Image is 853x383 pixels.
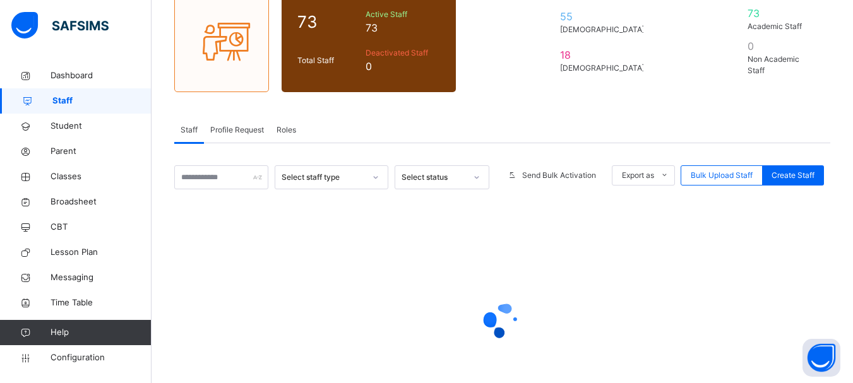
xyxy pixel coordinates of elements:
[691,170,753,181] span: Bulk Upload Staff
[297,9,359,34] span: 73
[366,59,441,74] span: 0
[181,124,198,136] span: Staff
[560,24,645,35] span: [DEMOGRAPHIC_DATA]
[51,221,152,233] span: CBT
[560,47,645,62] span: 18
[748,38,814,54] span: 0
[282,172,365,183] div: Select staff type
[51,196,152,208] span: Broadsheet
[622,170,654,181] span: Export as
[51,170,152,183] span: Classes
[51,297,152,309] span: Time Table
[51,120,152,133] span: Student
[560,9,645,24] span: 55
[51,271,152,284] span: Messaging
[366,47,441,59] span: Deactivated Staff
[52,95,152,107] span: Staff
[51,351,151,364] span: Configuration
[366,9,441,20] span: Active Staff
[366,20,441,35] span: 73
[402,172,466,183] div: Select status
[748,6,814,21] span: 73
[802,339,840,377] button: Open asap
[294,52,362,69] div: Total Staff
[560,62,645,74] span: [DEMOGRAPHIC_DATA]
[772,170,814,181] span: Create Staff
[51,246,152,259] span: Lesson Plan
[277,124,296,136] span: Roles
[748,54,814,76] span: Non Academic Staff
[748,21,814,32] span: Academic Staff
[210,124,264,136] span: Profile Request
[51,69,152,82] span: Dashboard
[522,170,596,181] span: Send Bulk Activation
[11,12,109,38] img: safsims
[51,326,151,339] span: Help
[51,145,152,158] span: Parent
